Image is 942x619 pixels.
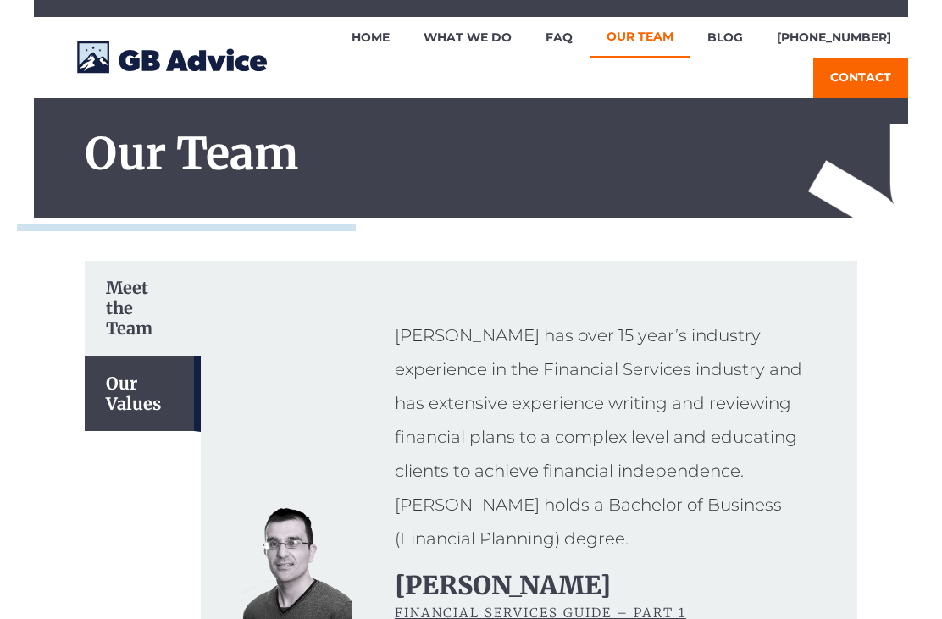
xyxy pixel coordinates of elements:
a: FAQ [529,17,590,58]
div: [PERSON_NAME] has over 15 year’s industry experience in the Financial Services industry and has e... [395,318,823,555]
h1: Our Team [85,132,891,176]
a: Our Team [590,17,690,58]
a: [PHONE_NUMBER] [760,17,908,58]
a: Blog [690,17,760,58]
a: Home [335,17,407,58]
img: asterisk-icon [808,124,940,335]
div: Meet the Team [85,261,201,356]
a: Contact [813,58,908,98]
a: What We Do [407,17,529,58]
h2: [PERSON_NAME] [395,572,823,598]
div: Our Values [85,356,201,432]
